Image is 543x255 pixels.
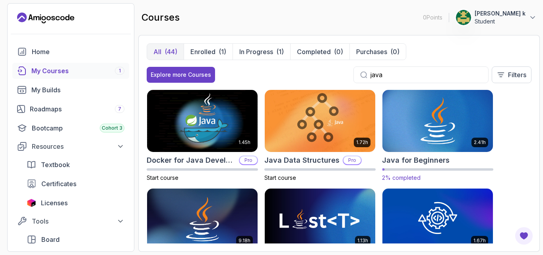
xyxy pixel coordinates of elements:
[290,44,349,60] button: Completed(0)
[349,44,406,60] button: Purchases(0)
[239,139,250,146] p: 1.45h
[240,156,257,164] p: Pro
[12,120,129,136] a: bootcamp
[32,142,124,151] div: Resources
[264,155,339,166] h2: Java Data Structures
[147,189,258,251] img: Java for Developers card
[22,157,129,173] a: textbook
[17,12,74,24] a: Landing page
[32,216,124,226] div: Tools
[492,66,531,83] button: Filters
[475,18,526,25] p: Student
[151,71,211,79] div: Explore more Courses
[30,104,124,114] div: Roadmaps
[508,70,526,80] p: Filters
[119,68,121,74] span: 1
[357,237,368,244] p: 1.13h
[334,47,343,56] div: (0)
[190,47,215,56] p: Enrolled
[147,174,178,181] span: Start course
[382,155,450,166] h2: Java for Beginners
[475,10,526,18] p: [PERSON_NAME] k
[41,235,60,244] span: Board
[265,189,375,251] img: Java Generics card
[41,160,70,169] span: Textbook
[12,214,129,228] button: Tools
[12,82,129,98] a: builds
[219,47,226,56] div: (1)
[147,67,215,83] button: Explore more Courses
[356,139,368,146] p: 1.72h
[456,10,471,25] img: user profile image
[12,44,129,60] a: home
[265,90,375,152] img: Java Data Structures card
[514,226,533,245] button: Open Feedback Button
[276,47,284,56] div: (1)
[12,101,129,117] a: roadmaps
[423,14,442,21] p: 0 Points
[118,106,121,112] span: 7
[31,66,124,76] div: My Courses
[184,44,233,60] button: Enrolled(1)
[390,47,399,56] div: (0)
[31,85,124,95] div: My Builds
[12,139,129,154] button: Resources
[102,125,122,131] span: Cohort 3
[22,195,129,211] a: licenses
[370,70,482,80] input: Search...
[22,232,129,247] a: board
[233,44,290,60] button: In Progress(1)
[12,63,129,79] a: courses
[32,47,124,56] div: Home
[41,179,76,189] span: Certificates
[32,123,124,133] div: Bootcamp
[343,156,361,164] p: Pro
[147,44,184,60] button: All(44)
[142,11,180,24] h2: courses
[380,88,496,153] img: Java for Beginners card
[27,199,36,207] img: jetbrains icon
[165,47,177,56] div: (44)
[264,174,296,181] span: Start course
[22,176,129,192] a: certificates
[239,47,273,56] p: In Progress
[41,198,68,208] span: Licenses
[239,237,250,244] p: 9.18h
[382,189,493,251] img: Java Integration Testing card
[147,155,236,166] h2: Docker for Java Developers
[147,90,258,152] img: Docker for Java Developers card
[456,10,537,25] button: user profile image[PERSON_NAME] kStudent
[356,47,387,56] p: Purchases
[474,139,486,146] p: 2.41h
[297,47,331,56] p: Completed
[153,47,161,56] p: All
[473,237,486,244] p: 1.67h
[382,174,421,181] span: 2% completed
